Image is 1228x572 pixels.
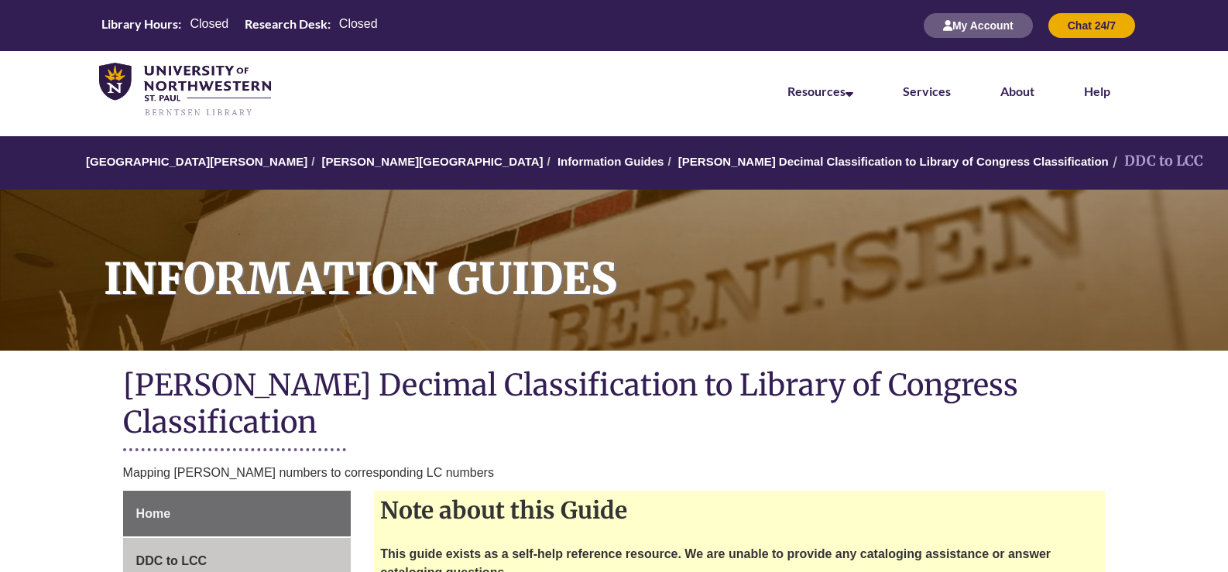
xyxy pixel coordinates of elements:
span: DDC to LCC [136,554,208,567]
table: Hours Today [95,15,383,35]
span: Closed [339,17,378,30]
a: Resources [787,84,853,98]
button: Chat 24/7 [1048,13,1135,38]
button: My Account [924,13,1033,38]
a: Help [1084,84,1110,98]
a: Information Guides [557,155,664,168]
a: Home [123,491,352,537]
a: About [1000,84,1034,98]
li: DDC to LCC [1109,150,1203,173]
img: UNWSP Library Logo [99,63,271,117]
a: [PERSON_NAME][GEOGRAPHIC_DATA] [321,155,543,168]
span: Home [136,507,170,520]
a: [PERSON_NAME] Decimal Classification to Library of Congress Classification [678,155,1109,168]
a: My Account [924,19,1033,32]
span: Mapping [PERSON_NAME] numbers to corresponding LC numbers [123,466,494,479]
th: Research Desk: [238,15,333,33]
th: Library Hours: [95,15,184,33]
a: Hours Today [95,15,383,36]
h1: Information Guides [87,190,1228,331]
a: Chat 24/7 [1048,19,1135,32]
a: Services [903,84,951,98]
span: Closed [190,17,228,30]
h1: [PERSON_NAME] Decimal Classification to Library of Congress Classification [123,366,1106,444]
a: [GEOGRAPHIC_DATA][PERSON_NAME] [86,155,307,168]
h2: Note about this Guide [374,491,1105,529]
